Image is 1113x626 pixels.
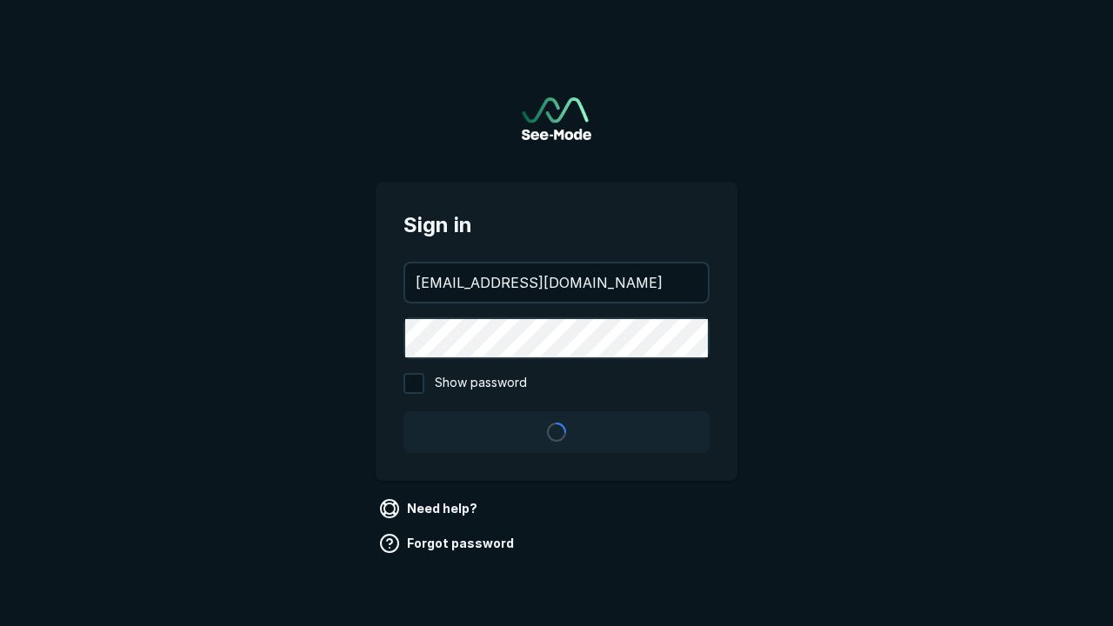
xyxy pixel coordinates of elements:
a: Need help? [376,495,484,523]
a: Forgot password [376,529,521,557]
span: Show password [435,373,527,394]
input: your@email.com [405,263,708,302]
span: Sign in [403,210,710,241]
a: Go to sign in [522,97,591,140]
img: See-Mode Logo [522,97,591,140]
